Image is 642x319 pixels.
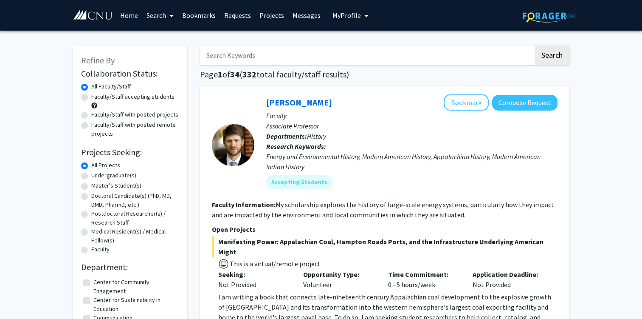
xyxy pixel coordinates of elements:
div: Volunteer [297,269,382,290]
button: Compose Request to Jaime Allison [492,95,558,111]
label: Master's Student(s) [91,181,141,190]
label: All Faculty/Staff [91,82,131,91]
span: 34 [230,69,239,80]
div: Not Provided [466,269,551,290]
iframe: Chat [6,281,36,313]
h2: Projects Seeking: [81,147,179,157]
p: Faculty [266,111,558,121]
p: Seeking: [218,269,290,279]
b: Departments: [266,132,307,140]
a: Home [116,0,142,30]
button: Search [535,46,569,65]
fg-read-more: My scholarship explores the history of large-scale energy systems, particularly how they impact a... [212,200,554,219]
a: Requests [220,0,255,30]
span: History [307,132,326,140]
a: Projects [255,0,288,30]
span: 332 [242,69,256,80]
p: Time Commitment: [388,269,460,279]
label: Faculty/Staff accepting students [91,92,175,101]
label: Faculty [91,245,110,254]
b: Research Keywords: [266,142,326,151]
span: 1 [218,69,222,80]
span: This is a virtual/remote project [229,259,321,268]
div: Energy and Environmental History, Modern American History, Appalachian History, Modern American I... [266,151,558,172]
div: 0 - 5 hours/week [382,269,467,290]
a: Messages [288,0,325,30]
label: Undergraduate(s) [91,171,136,180]
b: Faculty Information: [212,200,276,209]
p: Application Deadline: [473,269,545,279]
span: My Profile [332,11,361,20]
h2: Department: [81,262,179,272]
input: Search Keywords [200,46,533,65]
label: Doctoral Candidate(s) (PhD, MD, DMD, PharmD, etc.) [91,191,179,209]
label: Faculty/Staff with posted remote projects [91,120,179,138]
p: Associate Professor [266,121,558,131]
img: ForagerOne Logo [523,9,576,23]
label: Postdoctoral Researcher(s) / Research Staff [91,209,179,227]
a: Search [142,0,178,30]
label: Medical Resident(s) / Medical Fellow(s) [91,227,179,245]
button: Add Jaime Allison to Bookmarks [444,94,489,111]
label: Faculty/Staff with posted projects [91,110,178,119]
img: Christopher Newport University Logo [73,10,113,20]
mat-chip: Accepting Students [266,175,332,189]
a: Bookmarks [178,0,220,30]
h1: Page of ( total faculty/staff results) [200,69,569,80]
span: Refine By [81,55,115,66]
p: Open Projects [212,224,558,234]
h2: Collaboration Status: [81,68,179,79]
label: Center for Sustainability in Education [93,296,177,313]
span: Manifesting Power: Appalachian Coal, Hampton Roads Ports, and the Infrastructure Underlying Ameri... [212,236,558,257]
div: Not Provided [218,279,290,290]
a: [PERSON_NAME] [266,97,332,108]
p: Opportunity Type: [303,269,375,279]
label: Center for Community Engagement [93,278,177,296]
label: All Projects [91,161,120,170]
